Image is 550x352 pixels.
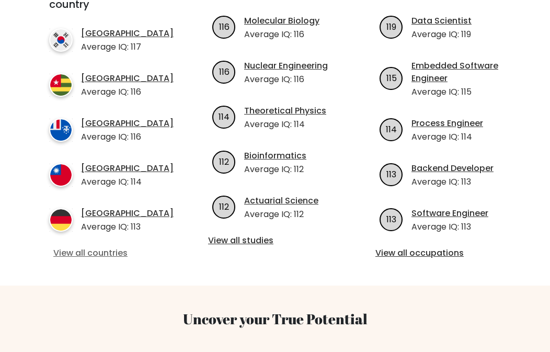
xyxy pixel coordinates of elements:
[244,105,326,117] a: Theoretical Physics
[244,73,328,86] p: Average IQ: 116
[411,15,472,27] a: Data Scientist
[81,207,174,220] a: [GEOGRAPHIC_DATA]
[49,28,73,52] img: country
[81,72,174,85] a: [GEOGRAPHIC_DATA]
[244,15,319,27] a: Molecular Biology
[219,156,229,168] text: 112
[219,66,229,78] text: 116
[81,117,174,130] a: [GEOGRAPHIC_DATA]
[49,118,73,142] img: country
[411,162,494,175] a: Backend Developer
[386,123,397,135] text: 114
[386,213,396,225] text: 113
[411,176,494,188] p: Average IQ: 113
[244,163,306,176] p: Average IQ: 112
[244,150,306,162] a: Bioinformatics
[411,117,483,130] a: Process Engineer
[219,201,229,213] text: 112
[49,208,73,232] img: country
[81,41,174,53] p: Average IQ: 117
[30,311,520,328] h3: Uncover your True Potential
[244,60,328,72] a: Nuclear Engineering
[81,27,174,40] a: [GEOGRAPHIC_DATA]
[81,162,174,175] a: [GEOGRAPHIC_DATA]
[411,207,488,220] a: Software Engineer
[53,247,162,259] a: View all countries
[81,176,174,188] p: Average IQ: 114
[386,168,396,180] text: 113
[411,60,513,85] a: Embedded Software Engineer
[81,131,174,143] p: Average IQ: 116
[375,247,509,259] a: View all occupations
[81,221,174,233] p: Average IQ: 113
[244,195,318,207] a: Actuarial Science
[386,72,396,84] text: 115
[244,208,318,221] p: Average IQ: 112
[208,234,342,247] a: View all studies
[219,111,230,123] text: 114
[244,28,319,41] p: Average IQ: 116
[219,21,229,33] text: 116
[244,118,326,131] p: Average IQ: 114
[411,131,483,143] p: Average IQ: 114
[411,86,513,98] p: Average IQ: 115
[49,73,73,97] img: country
[411,28,472,41] p: Average IQ: 119
[49,163,73,187] img: country
[81,86,174,98] p: Average IQ: 116
[411,221,488,233] p: Average IQ: 113
[386,21,396,33] text: 119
